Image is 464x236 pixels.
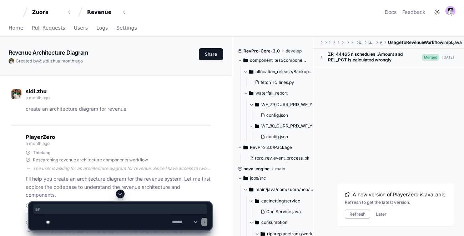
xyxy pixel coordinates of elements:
[42,58,58,64] span: sidi.zhu
[345,210,370,219] button: Refresh
[249,185,253,194] svg: Directory
[9,49,88,56] app-text-character-animate: Revenue Architecture Diagram
[258,110,315,120] button: config.json
[33,150,50,156] span: Thinking
[32,26,65,30] span: Pull Requests
[11,89,21,99] img: ACg8ocLG_LSDOp7uAivCyQqIxj1Ef0G8caL3PxUxK52DC0_DO42UYdCW=s96-c
[29,6,75,19] button: Zuora
[26,95,50,100] span: a month ago
[9,26,23,30] span: Home
[26,175,212,199] p: I'll help you create an architecture diagram for the revenue system. Let me first explore the cod...
[345,200,447,205] div: Refresh to get the latest version.
[255,122,259,130] svg: Directory
[266,134,288,140] span: config.json
[243,56,248,65] svg: Directory
[255,155,320,161] span: rpro_rev_event_process_pkg.pks
[328,51,422,63] div: ZR-44465 n schedules ,Amount and REL_PCT is calculated wrongly
[16,58,83,64] span: Created by
[286,48,302,54] span: develop
[243,174,248,182] svg: Directory
[243,87,313,99] button: waterfall_report
[26,89,47,94] span: sidi.zhu
[249,89,253,97] svg: Directory
[376,211,387,217] button: Later
[249,120,319,132] button: WF_80_CURR_PRD_WF_YR_C_R
[243,166,269,172] span: nova-engine
[359,40,362,45] span: consumption
[249,67,253,76] svg: Directory
[353,191,447,198] span: A new version of PlayerZero is available.
[243,66,313,77] button: allocation_release/Backup/_forall_/setup/allocation_py
[96,26,108,30] span: Logs
[368,40,374,45] span: usagetorevenue
[58,58,83,64] span: a month ago
[116,20,137,36] a: Settings
[26,105,212,113] p: create an architecture diagram for revenue
[32,20,65,36] a: Pull Requests
[261,80,294,85] span: fetch_rc_lines.py
[250,175,266,181] span: jobs/src
[402,9,425,16] button: Feedback
[33,166,212,171] div: The user is asking for an architecture diagram for revenue. Since I have access to two repositori...
[261,123,319,129] span: WF_80_CURR_PRD_WF_YR_C_R
[84,6,130,19] button: Revenue
[35,206,205,212] span: an
[116,26,137,30] span: Settings
[249,99,319,110] button: WF_79_CURR_PRD_WF_YR_UR_R
[261,102,319,107] span: WF_79_CURR_PRD_WF_YR_UR_R
[388,40,462,45] span: UsageToRevenueWorkflowImpl.java
[250,57,308,63] span: component_test/components
[252,77,309,87] button: fetch_rc_lines.py
[243,48,280,54] span: RevPro-Core-3.0
[32,9,63,16] div: Zuora
[199,48,223,60] button: Share
[256,187,313,192] span: main/java/com/zuora/neo/engine/jobs
[250,145,292,150] span: RevPro_3.0/Package
[238,55,308,66] button: component_test/components
[256,69,313,75] span: allocation_release/Backup/_forall_/setup/allocation_py
[33,157,148,163] span: Researching revenue architecture components workflow
[442,55,454,60] div: [DATE]
[275,166,285,172] span: main
[26,141,50,146] span: a month ago
[380,40,382,45] span: workflows
[238,142,308,153] button: RevPro_3.0/Package
[422,54,439,61] span: Merged
[246,153,309,163] button: rpro_rev_event_process_pkg.pks
[258,132,315,142] button: config.json
[87,9,118,16] div: Revenue
[385,9,397,16] a: Docs
[256,90,288,96] span: waterfall_report
[255,100,259,109] svg: Directory
[441,212,460,232] iframe: Open customer support
[26,135,55,139] span: PlayerZero
[38,58,42,64] span: @
[74,20,88,36] a: Users
[74,26,88,30] span: Users
[9,20,23,36] a: Home
[96,20,108,36] a: Logs
[243,143,248,152] svg: Directory
[445,6,455,16] img: avatar
[9,58,14,64] img: ACg8ocLG_LSDOp7uAivCyQqIxj1Ef0G8caL3PxUxK52DC0_DO42UYdCW=s96-c
[243,184,313,195] button: main/java/com/zuora/neo/engine/jobs
[238,172,308,184] button: jobs/src
[266,112,288,118] span: config.json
